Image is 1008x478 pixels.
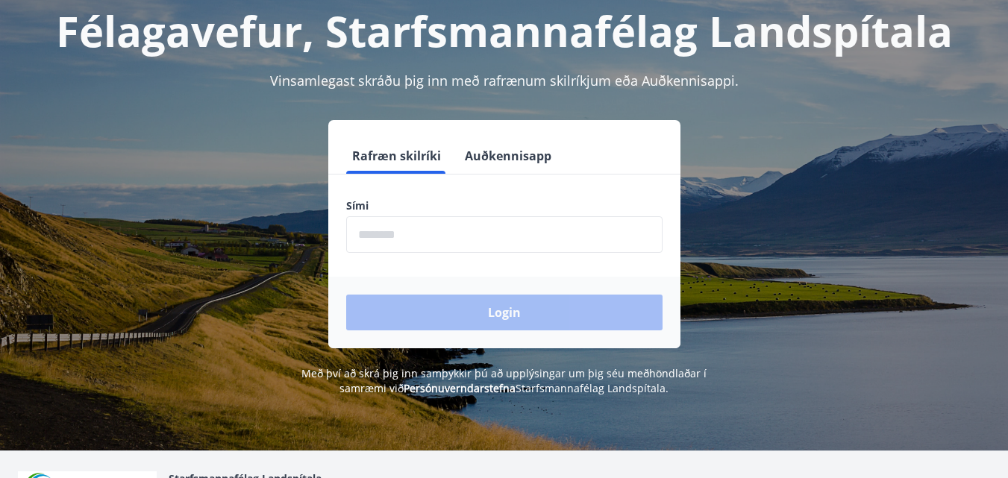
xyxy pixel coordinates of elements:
span: Með því að skrá þig inn samþykkir þú að upplýsingar um þig séu meðhöndlaðar í samræmi við Starfsm... [301,366,707,395]
h1: Félagavefur, Starfsmannafélag Landspítala [18,2,990,59]
span: Vinsamlegast skráðu þig inn með rafrænum skilríkjum eða Auðkennisappi. [270,72,739,89]
button: Auðkennisapp [459,138,557,174]
label: Sími [346,198,663,213]
button: Rafræn skilríki [346,138,447,174]
a: Persónuverndarstefna [404,381,516,395]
